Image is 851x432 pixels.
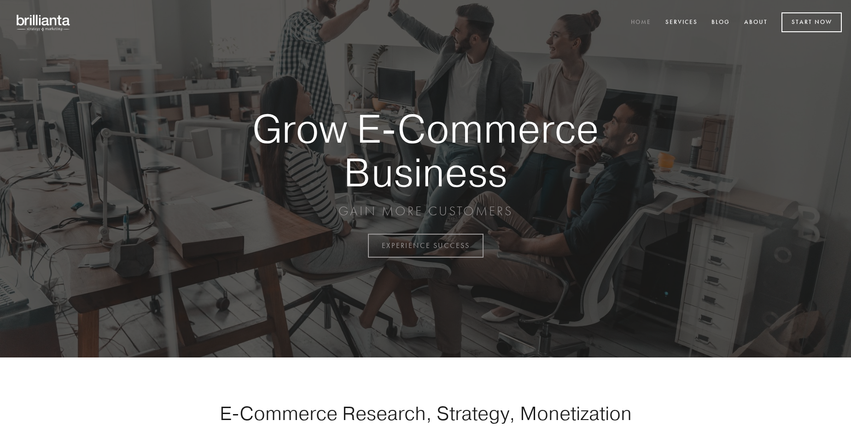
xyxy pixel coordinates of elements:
a: EXPERIENCE SUCCESS [368,234,484,258]
h1: E-Commerce Research, Strategy, Monetization [191,402,660,425]
a: About [738,15,774,30]
a: Home [625,15,657,30]
a: Start Now [781,12,842,32]
img: brillianta - research, strategy, marketing [9,9,78,36]
a: Services [659,15,704,30]
p: GAIN MORE CUSTOMERS [220,203,631,219]
strong: Grow E-Commerce Business [220,107,631,194]
a: Blog [705,15,736,30]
